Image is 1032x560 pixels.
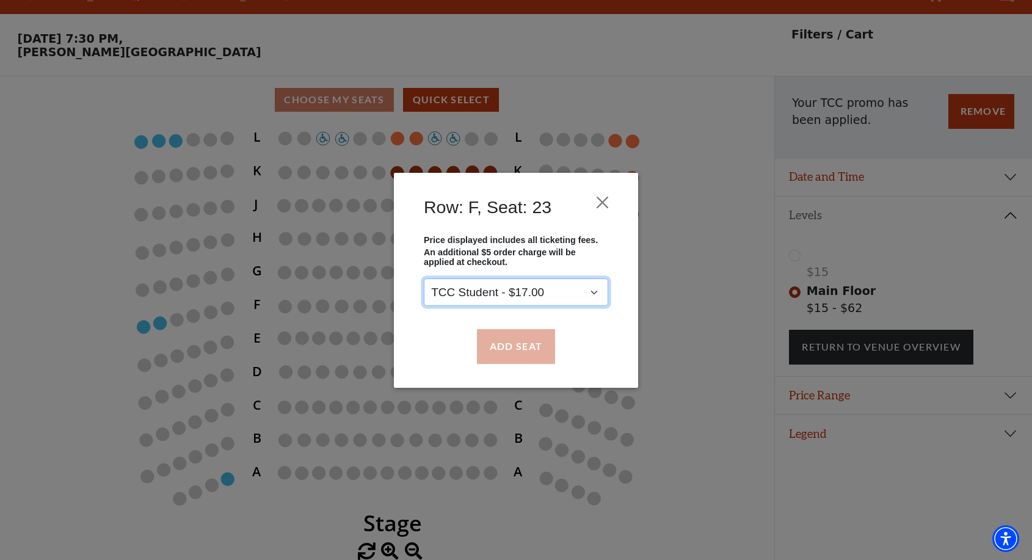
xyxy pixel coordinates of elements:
button: Close [591,191,614,214]
div: Accessibility Menu [992,525,1019,552]
button: Add Seat [477,329,555,363]
h4: Row: F, Seat: 23 [424,197,551,217]
p: An additional $5 order charge will be applied at checkout. [424,247,608,267]
p: Price displayed includes all ticketing fees. [424,235,608,244]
